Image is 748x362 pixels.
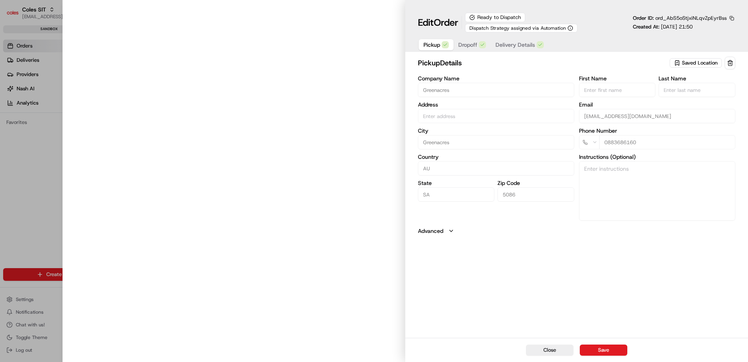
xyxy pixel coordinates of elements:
[418,154,574,160] label: Country
[418,135,574,149] input: Enter city
[497,180,574,186] label: Zip Code
[469,25,566,31] span: Dispatch Strategy assigned via Automation
[579,154,735,160] label: Instructions (Optional)
[418,227,443,235] label: Advanced
[458,41,477,49] span: Dropoff
[418,227,735,235] button: Advanced
[79,134,96,140] span: Pylon
[418,161,574,175] input: Enter country
[418,128,574,133] label: City
[418,83,574,97] input: Enter company name
[661,23,693,30] span: [DATE] 21:50
[670,57,723,69] button: Saved Location
[599,135,735,149] input: Enter phone number
[418,16,458,29] h1: Edit
[434,16,458,29] span: Order
[655,15,727,21] span: ord_AbS5oStjxiNLqvZpEyrBss
[497,187,574,202] input: Enter zip code
[496,41,535,49] span: Delivery Details
[579,128,735,133] label: Phone Number
[579,83,656,97] input: Enter first name
[465,13,525,22] div: Ready to Dispatch
[633,23,693,30] p: Created At:
[579,109,735,123] input: Enter email
[418,102,574,107] label: Address
[418,187,495,202] input: Enter state
[418,57,668,69] h2: pickup Details
[56,133,96,140] a: Powered byPylon
[682,59,718,67] span: Saved Location
[633,15,727,22] p: Order ID:
[418,109,574,123] input: Floriedale Rd & Muller Rd, Greenacres SA 5086, Australia
[579,102,735,107] label: Email
[659,76,735,81] label: Last Name
[580,345,627,356] button: Save
[526,345,573,356] button: Close
[579,76,656,81] label: First Name
[423,41,440,49] span: Pickup
[418,76,574,81] label: Company Name
[465,24,577,32] button: Dispatch Strategy assigned via Automation
[659,83,735,97] input: Enter last name
[418,180,495,186] label: State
